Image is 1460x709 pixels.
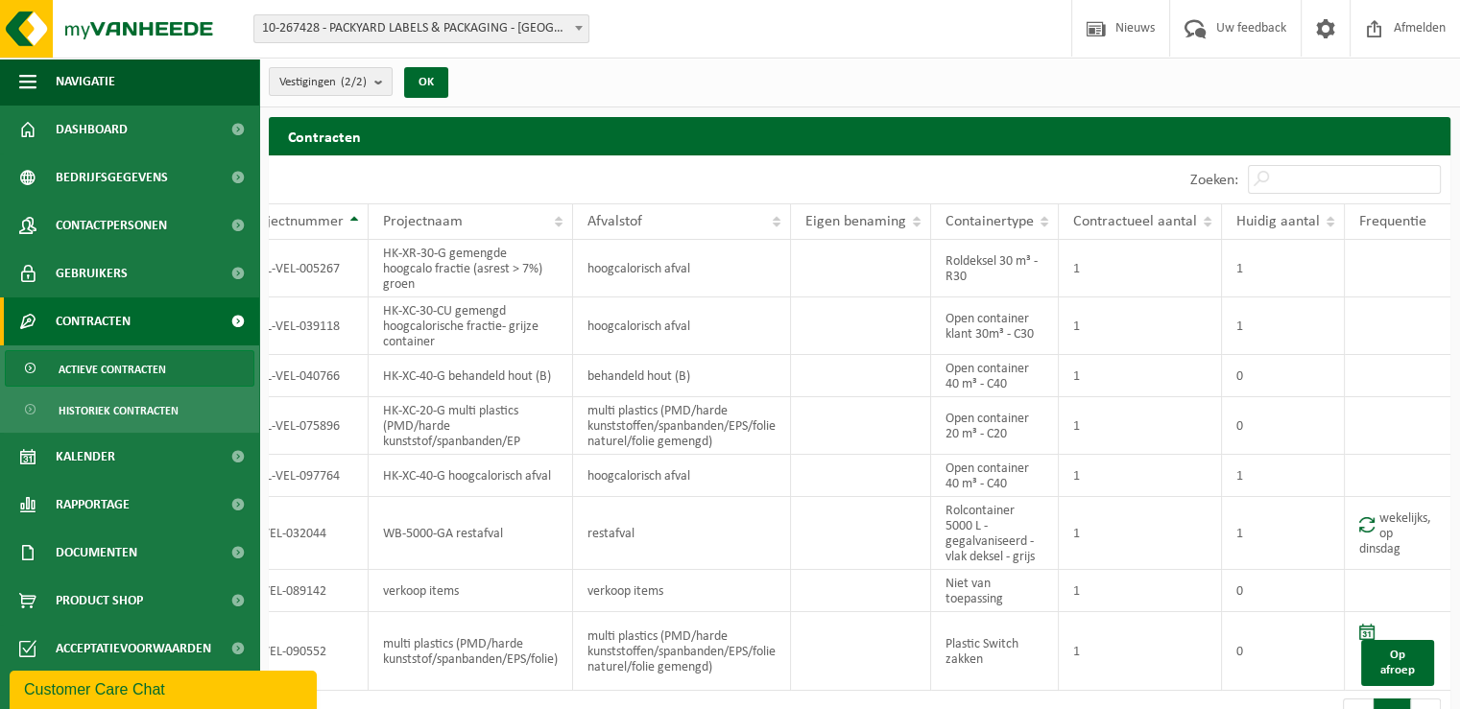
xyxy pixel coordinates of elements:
[931,570,1059,612] td: Niet van toepassing
[56,433,115,481] span: Kalender
[341,76,367,88] count: (2/2)
[231,355,369,397] td: P2PL-VEL-040766
[10,667,321,709] iframe: chat widget
[56,154,168,201] span: Bedrijfsgegevens
[5,391,254,428] a: Historiek contracten
[931,612,1059,691] td: Plastic Switch zakken
[404,67,448,98] button: OK
[279,68,367,97] span: Vestigingen
[1222,240,1345,297] td: 1
[369,397,573,455] td: HK-XC-20-G multi plastics (PMD/harde kunststof/spanbanden/EP
[369,612,573,691] td: multi plastics (PMD/harde kunststof/spanbanden/EPS/folie)
[573,497,791,570] td: restafval
[1361,640,1434,686] a: Op afroep
[1222,297,1345,355] td: 1
[573,240,791,297] td: hoogcalorisch afval
[56,106,128,154] span: Dashboard
[1190,173,1238,188] label: Zoeken:
[369,570,573,612] td: verkoop items
[56,625,211,673] span: Acceptatievoorwaarden
[231,297,369,355] td: P2PL-VEL-039118
[1059,355,1222,397] td: 1
[231,497,369,570] td: TL-VEL-032044
[383,214,463,229] span: Projectnaam
[231,240,369,297] td: P2PL-VEL-005267
[1236,214,1320,229] span: Huidig aantal
[573,355,791,397] td: behandeld hout (B)
[369,355,573,397] td: HK-XC-40-G behandeld hout (B)
[931,355,1059,397] td: Open container 40 m³ - C40
[1059,297,1222,355] td: 1
[231,612,369,691] td: TL-VEL-090552
[369,297,573,355] td: HK-XC-30-CU gemengd hoogcalorische fractie- grijze container
[931,497,1059,570] td: Rolcontainer 5000 L - gegalvaniseerd - vlak deksel - grijs
[573,612,791,691] td: multi plastics (PMD/harde kunststoffen/spanbanden/EPS/folie naturel/folie gemengd)
[231,397,369,455] td: P2PL-VEL-075896
[1222,612,1345,691] td: 0
[56,58,115,106] span: Navigatie
[1222,497,1345,570] td: 1
[269,117,1450,154] h2: Contracten
[56,249,128,297] span: Gebruikers
[231,455,369,497] td: P2PL-VEL-097764
[231,570,369,612] td: TL-VEL-089142
[931,397,1059,455] td: Open container 20 m³ - C20
[587,214,642,229] span: Afvalstof
[573,570,791,612] td: verkoop items
[931,297,1059,355] td: Open container klant 30m³ - C30
[945,214,1034,229] span: Containertype
[369,455,573,497] td: HK-XC-40-G hoogcalorisch afval
[59,392,179,429] span: Historiek contracten
[369,240,573,297] td: HK-XR-30-G gemengde hoogcalo fractie (asrest > 7%) groen
[369,497,573,570] td: WB-5000-GA restafval
[253,14,589,43] span: 10-267428 - PACKYARD LABELS & PACKAGING - NAZARETH
[269,67,393,96] button: Vestigingen(2/2)
[1059,612,1222,691] td: 1
[573,297,791,355] td: hoogcalorisch afval
[931,240,1059,297] td: Roldeksel 30 m³ - R30
[56,201,167,249] span: Contactpersonen
[1059,570,1222,612] td: 1
[56,529,137,577] span: Documenten
[1059,497,1222,570] td: 1
[56,297,131,345] span: Contracten
[1059,240,1222,297] td: 1
[1222,570,1345,612] td: 0
[1073,214,1197,229] span: Contractueel aantal
[573,397,791,455] td: multi plastics (PMD/harde kunststoffen/spanbanden/EPS/folie naturel/folie gemengd)
[1222,455,1345,497] td: 1
[56,481,130,529] span: Rapportage
[1059,397,1222,455] td: 1
[5,350,254,387] a: Actieve contracten
[573,455,791,497] td: hoogcalorisch afval
[246,214,344,229] span: Projectnummer
[1059,455,1222,497] td: 1
[59,351,166,388] span: Actieve contracten
[1345,497,1450,570] td: wekelijks, op dinsdag
[931,455,1059,497] td: Open container 40 m³ - C40
[254,15,588,42] span: 10-267428 - PACKYARD LABELS & PACKAGING - NAZARETH
[56,577,143,625] span: Product Shop
[805,214,906,229] span: Eigen benaming
[1359,214,1426,229] span: Frequentie
[1222,397,1345,455] td: 0
[1222,355,1345,397] td: 0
